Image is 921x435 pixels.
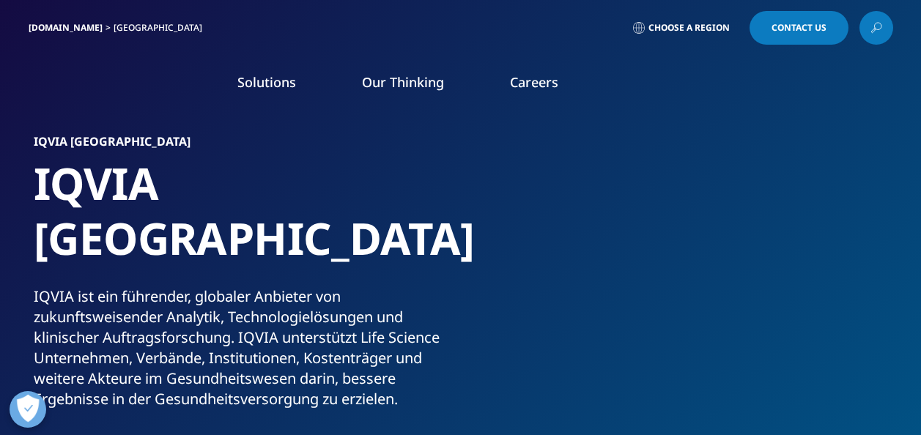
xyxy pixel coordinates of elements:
h1: IQVIA [GEOGRAPHIC_DATA] [34,156,455,286]
img: 877_businesswoman-leading-meeting.jpg [495,135,887,428]
div: [GEOGRAPHIC_DATA] [114,22,208,34]
a: Contact Us [750,11,848,45]
a: Solutions [237,73,296,91]
a: [DOMAIN_NAME] [29,21,103,34]
button: Präferenzen öffnen [10,391,46,428]
a: Careers [510,73,558,91]
h6: IQVIA [GEOGRAPHIC_DATA] [34,135,455,156]
nav: Primary [152,51,893,120]
a: Our Thinking [362,73,444,91]
span: Contact Us [772,23,826,32]
span: Choose a Region [648,22,730,34]
div: IQVIA ist ein führender, globaler Anbieter von zukunftsweisender Analytik, Technologielösungen un... [34,286,455,409]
